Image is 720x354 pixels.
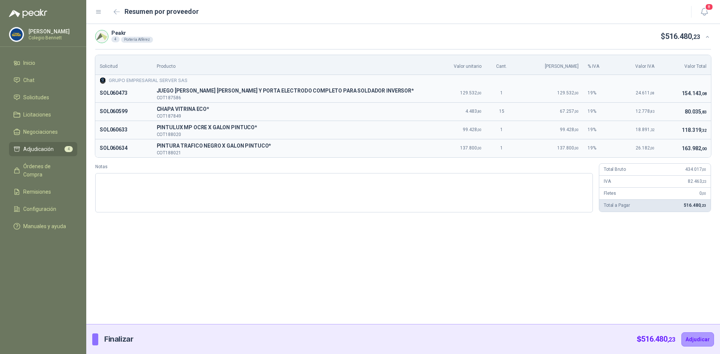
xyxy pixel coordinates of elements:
[574,128,579,132] span: ,00
[636,145,654,151] span: 26.182
[95,55,152,75] th: Solicitud
[64,146,73,152] span: 4
[486,102,517,121] td: 15
[682,145,706,151] span: 163.982
[9,202,77,216] a: Configuración
[23,205,56,213] span: Configuración
[667,336,675,343] span: ,23
[702,179,706,184] span: ,23
[477,128,481,132] span: ,00
[700,203,706,208] span: ,23
[477,109,481,114] span: ,80
[517,55,583,75] th: [PERSON_NAME]
[23,128,58,136] span: Negociaciones
[9,159,77,182] a: Órdenes de Compra
[583,102,615,121] td: 19 %
[23,162,70,179] span: Órdenes de Compra
[9,219,77,233] a: Manuales y ayuda
[111,30,153,36] p: Peakr
[28,29,75,34] p: [PERSON_NAME]
[665,32,700,41] span: 516.480
[23,145,54,153] span: Adjudicación
[604,190,616,197] p: Fletes
[157,142,425,151] p: P
[157,132,425,137] p: COT188020
[637,333,675,345] p: $
[682,127,706,133] span: 118.319
[477,91,481,95] span: ,00
[100,89,148,98] p: SOL060473
[9,125,77,139] a: Negociaciones
[701,146,706,151] span: ,00
[157,151,425,155] p: COT188021
[23,59,35,67] span: Inicio
[124,6,199,17] h2: Resumen por proveedor
[157,105,425,114] span: CHAPA VITRINA ECO*
[641,335,675,344] span: 516.480
[95,163,593,170] label: Notas
[23,188,51,196] span: Remisiones
[688,179,706,184] span: 82.463
[463,127,481,132] span: 99.428
[583,84,615,102] td: 19 %
[104,333,133,345] p: Finalizar
[650,109,654,114] span: ,83
[157,123,425,132] p: P
[9,142,77,156] a: Adjudicación4
[9,185,77,199] a: Remisiones
[100,144,148,153] p: SOL060634
[100,78,106,84] img: Company Logo
[604,178,611,185] p: IVA
[574,146,579,150] span: ,00
[661,31,700,42] p: $
[100,107,148,116] p: SOL060599
[157,142,425,151] span: PINTURA TRAFICO NEGRO X GALON PINTUCO*
[583,121,615,139] td: 19 %
[702,167,706,172] span: ,00
[9,90,77,105] a: Solicitudes
[121,37,153,43] div: Portería Alférez
[702,191,706,196] span: ,00
[157,123,425,132] span: PINTULUX MP OCRE X GALON PINTUCO*
[604,166,625,173] p: Total Bruto
[557,145,579,151] span: 137.800
[699,191,706,196] span: 0
[157,87,425,96] p: J
[9,9,47,18] img: Logo peakr
[705,3,713,10] span: 8
[100,125,148,134] p: SOL060633
[23,111,51,119] span: Licitaciones
[650,128,654,132] span: ,32
[697,5,711,19] button: 8
[9,27,24,42] img: Company Logo
[157,87,425,96] span: JUEGO [PERSON_NAME] [PERSON_NAME] Y PORTA ELECTRODO COMPLETO PARA SOLDADOR INVERSOR*
[583,55,615,75] th: % IVA
[9,56,77,70] a: Inicio
[157,105,425,114] p: C
[583,139,615,157] td: 19 %
[100,77,706,84] div: GRUPO EMPRESARIAL SERVER SAS
[636,109,654,114] span: 12.778
[486,55,517,75] th: Cant.
[560,127,579,132] span: 99.428
[701,91,706,96] span: ,08
[486,139,517,157] td: 1
[659,55,711,75] th: Valor Total
[9,73,77,87] a: Chat
[685,167,706,172] span: 434.017
[9,108,77,122] a: Licitaciones
[685,109,706,115] span: 80.035
[111,36,120,42] div: 4
[701,110,706,115] span: ,83
[157,96,425,100] p: COT187586
[460,145,481,151] span: 137.800
[615,55,659,75] th: Valor IVA
[650,91,654,95] span: ,08
[701,128,706,133] span: ,32
[96,30,108,43] img: Company Logo
[604,202,630,209] p: Total a Pagar
[23,76,34,84] span: Chat
[557,90,579,96] span: 129.532
[23,93,49,102] span: Solicitudes
[560,109,579,114] span: 67.257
